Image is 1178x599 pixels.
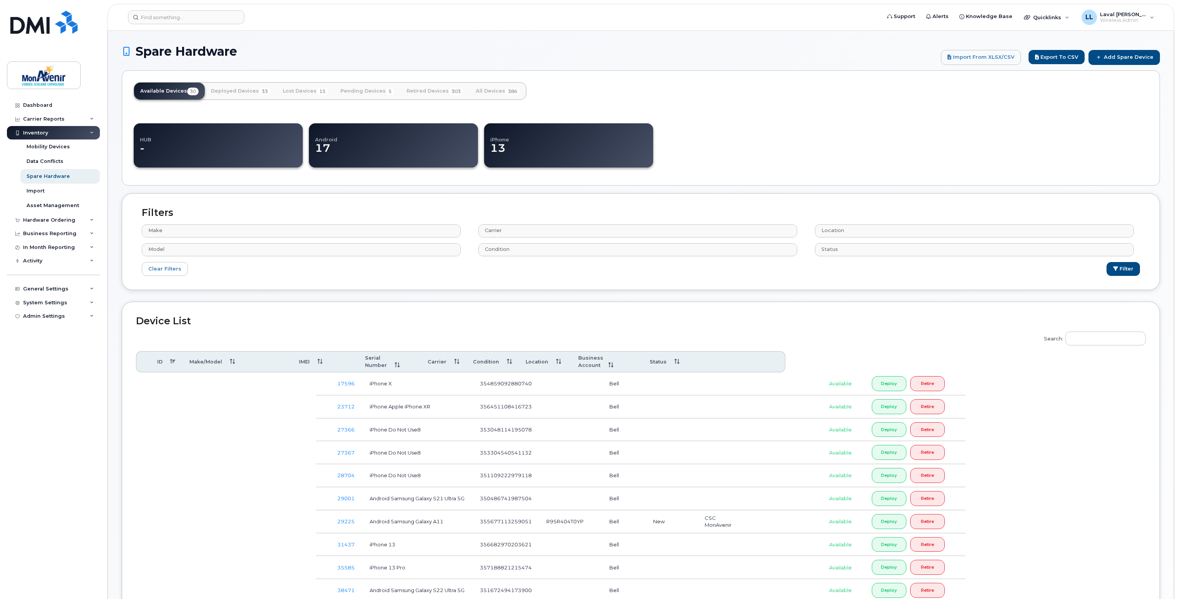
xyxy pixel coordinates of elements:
a: 28704 [337,472,355,478]
th: ID: activate to sort column descending [150,351,183,373]
span: Available [829,450,852,456]
td: CSC MonAvenir [698,510,750,533]
a: Retire [910,560,945,575]
a: Lost Devices15 [277,83,334,100]
a: Retire [910,583,945,598]
td: iPhone Do Not Use8 [363,441,473,464]
a: Available Devices30 [134,83,205,100]
td: 354859092880740 [473,372,539,395]
a: 29001 [337,495,355,501]
th: Serial Number: activate to sort column ascending [358,351,421,373]
a: Retire [910,468,945,483]
span: Available [829,403,852,410]
span: Available [829,564,852,571]
th: Make/Model: activate to sort column ascending [183,351,292,373]
a: Deploy [872,468,906,483]
h1: Spare Hardware [122,45,937,58]
a: Retire [910,491,945,506]
th: IMEI: activate to sort column ascending [292,351,358,373]
td: R95R404T0YP [539,510,602,533]
td: 350486741987504 [473,487,539,510]
td: New [646,510,698,533]
a: Retire [910,445,945,460]
label: Search: [1039,327,1146,348]
h4: HUB [140,129,296,142]
span: Available [829,541,852,548]
a: 27366 [337,426,355,433]
th: Carrier: activate to sort column ascending [421,351,466,373]
th: Location: activate to sort column ascending [519,351,571,373]
a: Add Spare Device [1088,50,1160,65]
span: Available [829,587,852,593]
a: Pending Devices5 [334,83,400,100]
a: 29225 [337,518,355,524]
td: Bell [602,395,646,418]
a: Deploy [872,583,906,598]
dd: 17 [315,142,471,162]
button: Export to CSV [1029,50,1085,64]
td: Bell [602,441,646,464]
a: Deploy [872,422,906,437]
a: Retire [910,422,945,437]
span: 386 [505,88,520,95]
td: iPhone Apple iPhone XR [363,395,473,418]
span: 15 [317,88,328,95]
a: Deploy [872,560,906,575]
a: 23712 [337,403,355,410]
span: Available [829,426,852,433]
a: Deploy [872,399,906,414]
span: 33 [259,88,270,95]
dd: - [140,142,296,162]
td: 356682970203621 [473,533,539,556]
span: 30 [187,88,199,95]
h2: Device List [136,316,1146,327]
td: iPhone 13 Pro [363,556,473,579]
a: 17596 [337,380,355,387]
td: 353048114195078 [473,418,539,441]
td: Android Samsung Galaxy A11 [363,510,473,533]
button: Filter [1107,262,1140,276]
td: iPhone X [363,372,473,395]
a: Retire [910,537,945,552]
a: Deploy [872,514,906,529]
a: Retired Devices303 [400,83,470,100]
a: 35585 [337,564,355,571]
td: 353304540541132 [473,441,539,464]
span: 303 [449,88,463,95]
h4: Android [315,129,471,142]
a: Deploy [872,445,906,460]
th: Status: activate to sort column ascending [643,351,686,373]
a: Deployed Devices33 [205,83,277,100]
a: Deploy [872,376,906,391]
a: Retire [910,399,945,414]
td: Bell [602,533,646,556]
a: Retire [910,514,945,529]
td: Bell [602,487,646,510]
a: All Devices386 [470,83,526,100]
td: Bell [602,464,646,487]
a: Deploy [872,491,906,506]
td: 357188821215474 [473,556,539,579]
span: Available [829,472,852,478]
input: Search: [1065,332,1146,345]
dd: 13 [490,142,653,162]
td: iPhone Do Not Use8 [363,464,473,487]
span: Available [829,518,852,524]
td: Bell [602,510,646,533]
td: Bell [602,556,646,579]
td: Bell [602,418,646,441]
a: 31437 [337,541,355,548]
a: 38471 [337,587,355,593]
a: Deploy [872,537,906,552]
span: 5 [386,88,394,95]
h4: iPhone [490,129,653,142]
a: Clear Filters [142,262,188,276]
td: 356451108416723 [473,395,539,418]
td: 351109222979118 [473,464,539,487]
td: iPhone 13 [363,533,473,556]
td: Bell [602,372,646,395]
span: Available [829,380,852,387]
th: Business Account: activate to sort column ascending [571,351,643,373]
a: Import from XLSX/CSV [941,50,1021,65]
span: Available [829,495,852,501]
